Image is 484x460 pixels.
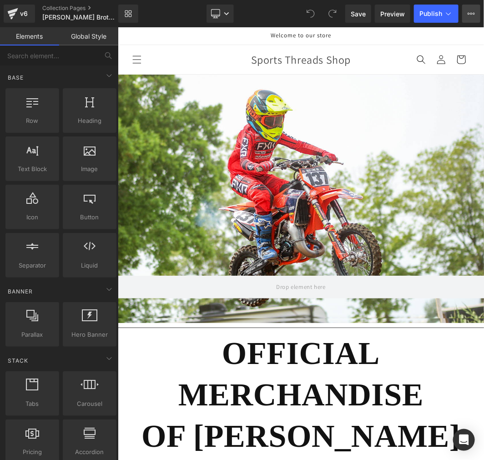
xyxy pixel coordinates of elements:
[133,25,233,40] span: Sports Threads Shop
[380,9,405,19] span: Preview
[7,356,29,365] span: Stack
[8,330,56,339] span: Parallax
[153,4,213,12] span: Welcome to our store
[7,73,25,82] span: Base
[323,5,342,23] button: Redo
[42,14,116,21] span: [PERSON_NAME] Brothers Racing
[351,9,366,19] span: Save
[8,399,56,409] span: Tabs
[18,8,30,20] div: v6
[66,330,114,339] span: Hero Banner
[130,24,236,41] a: Sports Threads Shop
[8,164,56,174] span: Text Block
[453,429,475,451] div: Open Intercom Messenger
[66,261,114,270] span: Liquid
[66,447,114,457] span: Accordion
[66,116,114,126] span: Heading
[293,22,313,42] summary: Search
[66,212,114,222] span: Button
[4,5,35,23] a: v6
[7,287,34,296] span: Banner
[8,261,56,270] span: Separator
[462,5,480,23] button: More
[118,5,138,23] a: New Library
[9,22,29,42] summary: Menu
[8,447,56,457] span: Pricing
[375,5,410,23] a: Preview
[59,27,118,45] a: Global Style
[414,5,459,23] button: Publish
[302,5,320,23] button: Undo
[419,10,442,17] span: Publish
[66,399,114,409] span: Carousel
[66,164,114,174] span: Image
[42,5,133,12] a: Collection Pages
[8,212,56,222] span: Icon
[8,116,56,126] span: Row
